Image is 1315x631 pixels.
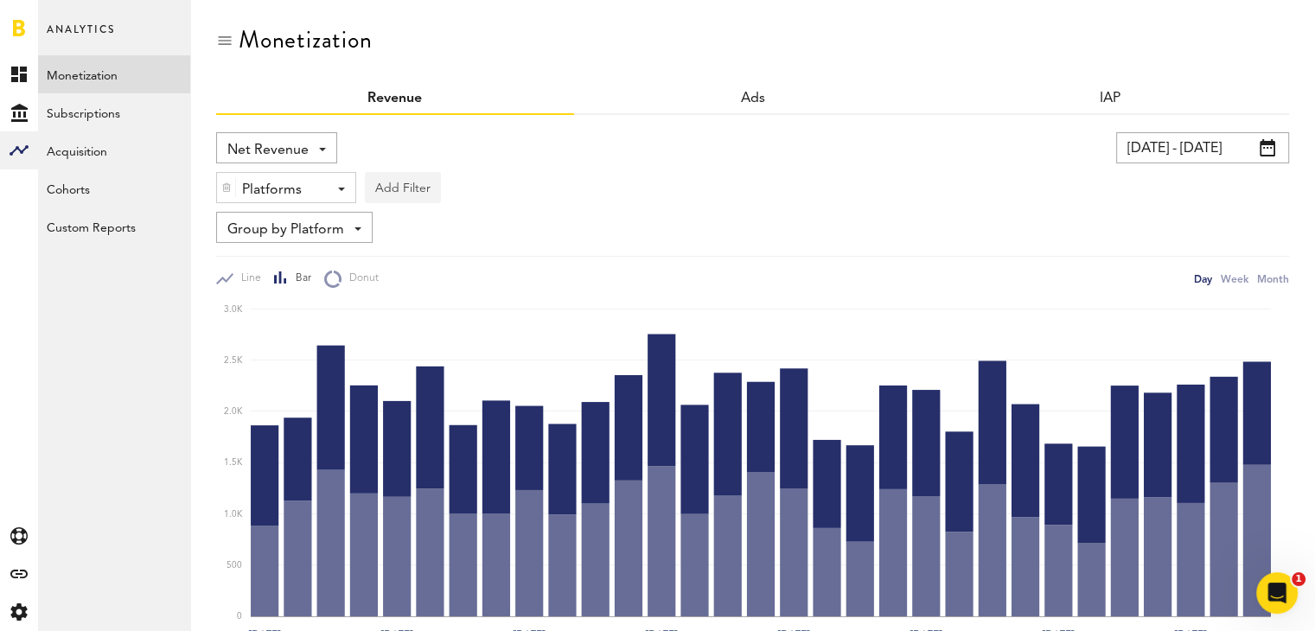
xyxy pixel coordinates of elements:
[367,92,422,105] a: Revenue
[227,561,242,570] text: 500
[741,92,765,105] span: Ads
[227,215,344,245] span: Group by Platform
[365,172,441,203] button: Add Filter
[242,175,317,205] div: Platforms
[38,131,190,169] a: Acquisition
[35,12,97,28] span: Support
[1194,270,1212,288] div: Day
[38,93,190,131] a: Subscriptions
[224,458,243,467] text: 1.5K
[1100,92,1120,105] a: IAP
[224,407,243,416] text: 2.0K
[217,173,236,202] div: Delete
[47,19,115,55] span: Analytics
[221,182,232,194] img: trash_awesome_blue.svg
[38,169,190,207] a: Cohorts
[342,271,379,286] span: Donut
[224,305,243,314] text: 3.0K
[227,136,309,165] span: Net Revenue
[224,356,243,365] text: 2.5K
[288,271,311,286] span: Bar
[1257,270,1289,288] div: Month
[1256,572,1298,614] iframe: Intercom live chat
[233,271,261,286] span: Line
[38,55,190,93] a: Monetization
[237,612,242,621] text: 0
[1292,572,1305,586] span: 1
[1221,270,1248,288] div: Week
[224,510,243,519] text: 1.0K
[38,207,190,245] a: Custom Reports
[239,26,373,54] div: Monetization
